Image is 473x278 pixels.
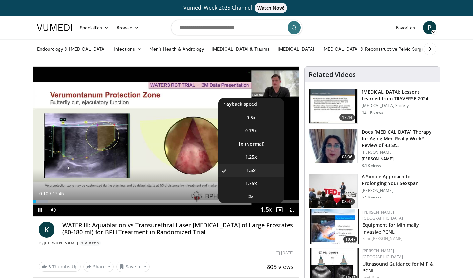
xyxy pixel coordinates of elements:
button: Share [83,262,114,272]
span: 0.75x [245,127,257,134]
img: 57193a21-700a-4103-8163-b4069ca57589.150x105_q85_crop-smart_upscale.jpg [310,209,359,244]
div: By [39,240,294,246]
span: 3 [48,264,51,270]
span: 0.5x [247,114,256,121]
span: 805 views [267,263,294,271]
span: 2x [248,193,254,200]
a: [PERSON_NAME] [GEOGRAPHIC_DATA] [362,248,403,260]
button: Pause [33,203,47,216]
span: 1x [238,141,243,147]
p: 42.1K views [362,110,383,115]
a: Favorites [392,21,419,34]
a: Browse [113,21,143,34]
h3: A Simple Approach to Prolonging Your Sexspan [362,174,436,187]
h3: Does [MEDICAL_DATA] Therapy for Aging Men Really Work? Review of 43 St… [362,129,436,149]
a: 17:44 [MEDICAL_DATA]: Lessons Learned from TRAVERSE 2024 [MEDICAL_DATA] Society 42.1K views [309,89,436,124]
a: 2 Videos [79,240,101,246]
a: Ultrasound Guidance for MIP & PCNL [362,261,433,274]
a: P [423,21,436,34]
a: 08:36 Does [MEDICAL_DATA] Therapy for Aging Men Really Work? Review of 43 St… [PERSON_NAME] [PERS... [309,129,436,168]
a: 08:47 A Simple Approach to Prolonging Your Sexspan [PERSON_NAME] 6.5K views [309,174,436,208]
a: Endourology & [MEDICAL_DATA] [33,42,110,56]
a: K [39,222,54,238]
span: 1.75x [245,180,257,187]
img: VuMedi Logo [37,24,72,31]
div: [DATE] [276,250,294,256]
a: Men’s Health & Andrology [145,42,208,56]
img: 1317c62a-2f0d-4360-bee0-b1bff80fed3c.150x105_q85_crop-smart_upscale.jpg [309,89,357,123]
span: 17:44 [339,114,355,121]
a: [PERSON_NAME] [372,236,403,241]
button: Playback Rate [260,203,273,216]
span: 08:47 [339,198,355,205]
div: Progress Bar [33,200,299,203]
a: Vumedi Week 2025 ChannelWatch Now! [38,3,435,13]
span: 1.25x [245,154,257,160]
a: 10:47 [310,209,359,244]
a: 3 Thumbs Up [39,262,81,272]
input: Search topics, interventions [171,20,302,35]
img: 4d4bce34-7cbb-4531-8d0c-5308a71d9d6c.150x105_q85_crop-smart_upscale.jpg [309,129,357,163]
a: [PERSON_NAME] [44,240,78,246]
button: Save to [116,262,150,272]
button: Mute [47,203,60,216]
p: [PERSON_NAME] [362,156,436,162]
span: 1.5x [247,167,256,174]
span: 17:45 [52,191,64,196]
a: [MEDICAL_DATA] & Reconstructive Pelvic Surgery [318,42,432,56]
video-js: Video Player [33,67,299,217]
img: c4bd4661-e278-4c34-863c-57c104f39734.150x105_q85_crop-smart_upscale.jpg [309,174,357,208]
p: [PERSON_NAME] [362,150,436,155]
a: Specialties [76,21,113,34]
span: 0:10 [39,191,48,196]
a: Equipment for Minimally Invasive PCNL [362,222,419,235]
div: Feat. [362,236,434,242]
a: [MEDICAL_DATA] [274,42,318,56]
h3: [MEDICAL_DATA]: Lessons Learned from TRAVERSE 2024 [362,89,436,102]
p: [MEDICAL_DATA] Society [362,103,436,108]
span: 10:47 [343,236,357,242]
p: 6.5K views [362,195,381,200]
a: Infections [110,42,145,56]
a: [MEDICAL_DATA] & Trauma [208,42,274,56]
button: Enable picture-in-picture mode [273,203,286,216]
p: [PERSON_NAME] [362,188,436,193]
a: [PERSON_NAME] [GEOGRAPHIC_DATA] [362,209,403,221]
span: / [50,191,51,196]
button: Fullscreen [286,203,299,216]
h4: WATER III: Aquablation vs Transurethral Laser [MEDICAL_DATA] of Large Prostates (80-180 ml) for B... [62,222,294,236]
span: Watch Now! [255,3,287,13]
p: 8.1K views [362,163,381,168]
span: 08:36 [339,154,355,160]
h4: Related Videos [309,71,356,79]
